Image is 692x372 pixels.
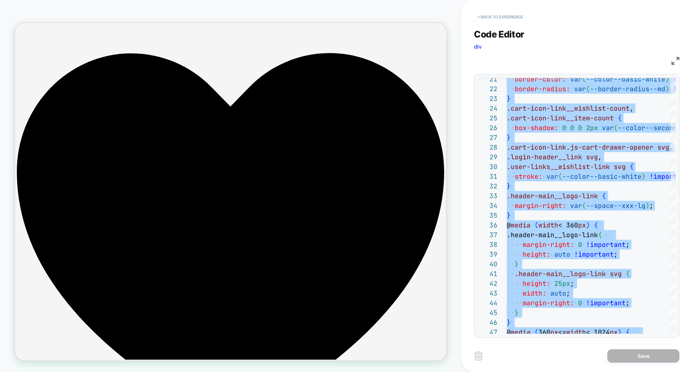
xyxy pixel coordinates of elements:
span: div [474,43,482,50]
span: { [602,192,606,200]
span: svg [610,270,622,278]
span: ) [586,221,590,229]
span: !important [586,240,626,249]
span: ; [614,250,618,258]
div: 46 [478,318,497,327]
div: 22 [478,84,497,94]
span: } [507,211,511,220]
span: , [630,104,634,112]
span: ; [649,201,653,210]
span: px [578,221,586,229]
img: delete [474,351,483,360]
span: margin-right: [523,299,574,307]
span: ( [582,201,586,210]
span: 25px [554,279,570,288]
span: ; [566,289,570,297]
span: , [598,153,602,161]
div: 41 [478,269,497,279]
span: { [618,114,622,122]
span: --color--basic-white [562,172,642,181]
span: 0 [562,124,566,132]
img: fullscreen [671,57,679,65]
span: !important [574,250,614,258]
span: auto [550,289,566,297]
span: .user-links__wishlist-link [507,163,610,171]
span: ( [614,124,618,132]
span: } [515,260,519,268]
button: Save [607,349,679,363]
div: 33 [478,191,497,201]
span: box-shadow: [515,124,558,132]
span: { [598,231,602,239]
span: px [610,328,618,336]
span: 0 [578,299,582,307]
span: , [669,143,673,151]
span: { [626,270,630,278]
span: ( [586,85,590,93]
span: < 1024 [586,328,610,336]
span: <= [558,328,566,336]
span: ) [618,328,622,336]
div: 42 [478,279,497,288]
span: media [511,328,531,336]
span: !important [586,299,626,307]
div: 23 [478,94,497,103]
span: auto [554,250,570,258]
span: .login-header__link [507,153,582,161]
span: ( [534,328,538,336]
span: 2px [586,124,598,132]
span: svg [614,163,626,171]
span: } [507,133,511,142]
span: media [511,221,531,229]
span: 0 [578,240,582,249]
span: @ [507,221,511,229]
span: 0 [570,124,574,132]
span: .header-main__logo-link [515,270,606,278]
span: --color--secondary [618,124,689,132]
div: 44 [478,298,497,308]
span: ; [570,279,574,288]
span: } [507,318,511,327]
span: width [538,221,558,229]
span: margin-right: [523,240,574,249]
div: 38 [478,240,497,249]
span: margin-right: [515,201,566,210]
div: 35 [478,211,497,220]
span: height: [523,279,550,288]
span: px [550,328,558,336]
span: 0 [578,124,582,132]
span: width: [523,289,546,297]
span: { [594,221,598,229]
span: Code Editor [474,29,524,40]
div: 47 [478,327,497,337]
span: width [566,328,586,336]
span: var [570,201,582,210]
span: ; [626,299,630,307]
span: { [626,328,630,336]
span: .cart-icon-link.js-cart-drawer-opener [507,143,653,151]
div: 30 [478,162,497,172]
div: 36 [478,220,497,230]
div: 32 [478,181,497,191]
span: .header-main__logo-link [507,231,598,239]
span: --border-radius--md [590,85,665,93]
span: } [507,182,511,190]
span: .header-main__logo-link [507,192,598,200]
span: .cart-icon-link__item-count [507,114,614,122]
div: 28 [478,142,497,152]
div: 26 [478,123,497,133]
span: ; [626,240,630,249]
div: 43 [478,288,497,298]
span: ( [534,221,538,229]
span: ) [665,85,669,93]
span: ) [646,201,649,210]
span: 360 [538,328,550,336]
span: ) [642,172,646,181]
span: --space--xxx-lg [586,201,646,210]
span: { [630,163,634,171]
button: < Back to experience [474,11,527,23]
div: 29 [478,152,497,162]
span: var [602,124,614,132]
span: height: [523,250,550,258]
div: 24 [478,103,497,113]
